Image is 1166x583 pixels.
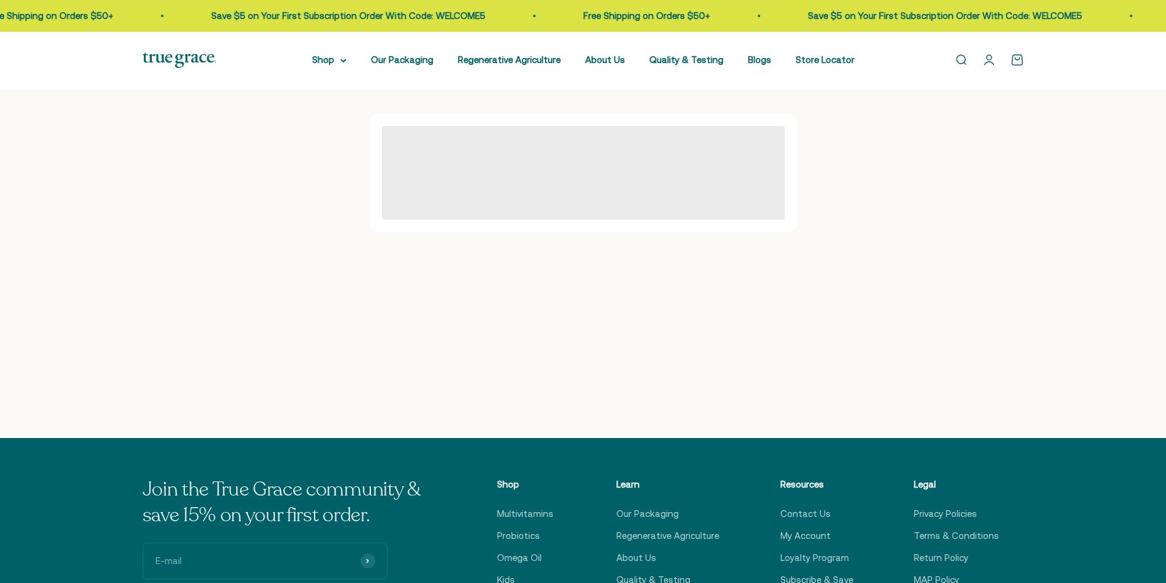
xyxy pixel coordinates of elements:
[616,507,679,521] a: Our Packaging
[914,551,968,565] a: Return Policy
[143,477,436,528] p: Join the True Grace community & save 15% on your first order.
[616,529,719,543] a: Regenerative Agriculture
[371,54,433,65] a: Our Packaging
[312,53,346,67] summary: Shop
[497,477,556,492] p: Shop
[780,477,853,492] p: Resources
[389,10,515,21] a: Free Shipping on Orders $50+
[985,10,1112,21] a: Free Shipping on Orders $50+
[780,507,831,521] a: Contact Us
[914,507,977,521] a: Privacy Policies
[780,529,831,543] a: My Account
[914,477,999,492] p: Legal
[382,126,785,220] span: ‌
[497,551,542,565] a: Omega Oil
[497,529,540,543] a: Probiotics
[616,477,719,492] p: Learn
[17,9,291,23] p: Save $5 on Your First Subscription Order With Code: WELCOME5
[585,54,625,65] a: About Us
[780,551,849,565] a: Loyalty Program
[649,54,723,65] a: Quality & Testing
[613,9,888,23] p: Save $5 on Your First Subscription Order With Code: WELCOME5
[748,54,771,65] a: Blogs
[616,551,656,565] a: About Us
[458,54,561,65] a: Regenerative Agriculture
[914,529,999,543] a: Terms & Conditions
[497,507,553,521] a: Multivitamins
[796,54,854,65] a: Store Locator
